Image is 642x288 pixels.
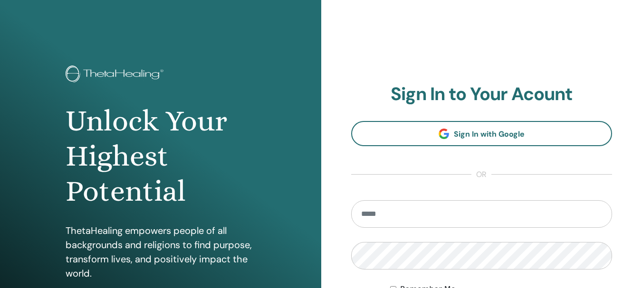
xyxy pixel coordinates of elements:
span: or [471,169,491,180]
span: Sign In with Google [454,129,525,139]
h2: Sign In to Your Acount [351,84,613,105]
h1: Unlock Your Highest Potential [66,103,256,209]
p: ThetaHealing empowers people of all backgrounds and religions to find purpose, transform lives, a... [66,223,256,280]
a: Sign In with Google [351,121,613,146]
